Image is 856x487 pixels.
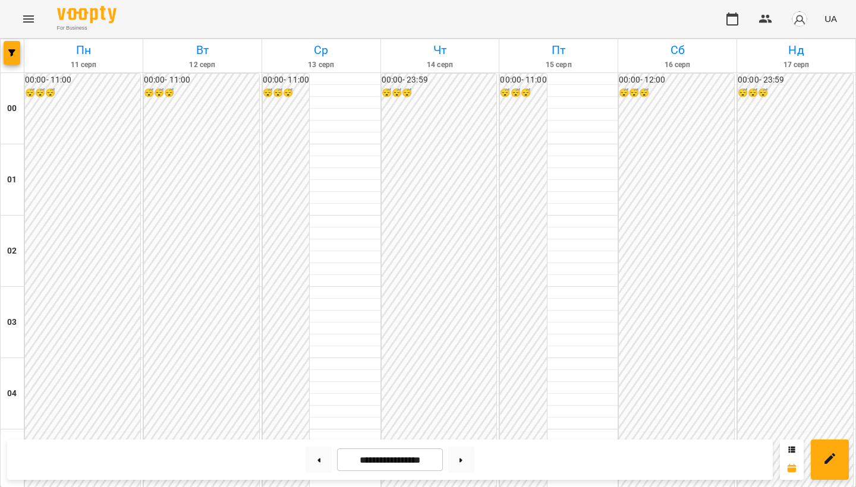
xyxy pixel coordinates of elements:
h6: 😴😴😴 [619,87,734,100]
h6: 15 серп [501,59,616,71]
button: Menu [14,5,43,33]
h6: 00:00 - 11:00 [144,74,259,87]
h6: 00 [7,102,17,115]
h6: 00:00 - 11:00 [25,74,140,87]
h6: 😴😴😴 [382,87,497,100]
h6: 12 серп [145,59,260,71]
h6: 16 серп [620,59,735,71]
h6: 14 серп [383,59,498,71]
h6: 11 серп [26,59,141,71]
h6: Чт [383,41,498,59]
h6: 😴😴😴 [263,87,309,100]
h6: 00:00 - 12:00 [619,74,734,87]
img: avatar_s.png [791,11,808,27]
button: UA [820,8,842,30]
h6: Сб [620,41,735,59]
h6: 03 [7,316,17,329]
h6: 02 [7,245,17,258]
h6: 00:00 - 23:59 [382,74,497,87]
h6: 13 серп [264,59,379,71]
h6: 😴😴😴 [738,87,853,100]
h6: 00:00 - 11:00 [263,74,309,87]
h6: 00:00 - 23:59 [738,74,853,87]
h6: 😴😴😴 [500,87,546,100]
img: Voopty Logo [57,6,117,23]
h6: 😴😴😴 [144,87,259,100]
h6: Пт [501,41,616,59]
h6: 01 [7,173,17,186]
h6: Нд [739,41,854,59]
span: For Business [57,24,117,32]
h6: 17 серп [739,59,854,71]
span: UA [824,12,837,25]
h6: Вт [145,41,260,59]
h6: 00:00 - 11:00 [500,74,546,87]
h6: 😴😴😴 [25,87,140,100]
h6: Пн [26,41,141,59]
h6: Ср [264,41,379,59]
h6: 04 [7,387,17,400]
